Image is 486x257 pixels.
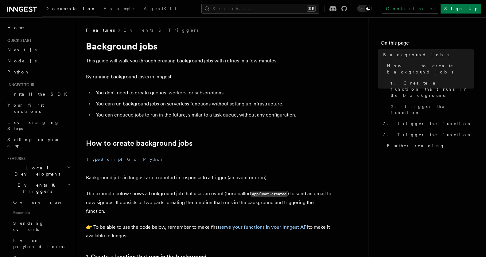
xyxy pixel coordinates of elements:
[11,218,72,235] a: Sending events
[5,89,72,100] a: Install the SDK
[5,55,72,66] a: Node.js
[441,4,481,14] a: Sign Up
[387,143,445,149] span: Further reading
[382,4,438,14] a: Contact sales
[140,2,180,17] a: AgentKit
[251,192,287,197] code: app/user.created
[5,22,72,33] a: Home
[7,47,37,52] span: Next.js
[94,100,332,108] li: You can run background jobs on serverless functions without setting up infrastructure.
[5,82,34,87] span: Inngest tour
[144,6,176,11] span: AgentKit
[5,165,67,177] span: Local Development
[383,132,472,138] span: 2. Trigger the function
[86,41,332,52] h1: Background jobs
[357,5,372,12] button: Toggle dark mode
[7,103,44,114] span: Your first Functions
[381,118,474,129] a: 2. Trigger the function
[201,4,319,14] button: Search...⌘K
[384,140,474,151] a: Further reading
[7,92,71,97] span: Install the SDK
[123,27,199,33] a: Events & Triggers
[86,189,332,215] p: The example below shows a background job that uses an event (here called ) to send an email to ne...
[86,139,192,148] a: How to create background jobs
[86,173,332,182] p: Background jobs in Inngest are executed in response to a trigger (an event or cron).
[5,38,32,43] span: Quick start
[5,44,72,55] a: Next.js
[388,77,474,101] a: 1. Create a function that runs in the background
[381,39,474,49] h4: On this page
[7,137,60,148] span: Setting up your app
[5,156,25,161] span: Features
[94,89,332,97] li: You don't need to create queues, workers, or subscriptions.
[11,208,72,218] span: Essentials
[13,200,76,205] span: Overview
[86,27,115,33] span: Features
[5,66,72,77] a: Python
[5,134,72,151] a: Setting up your app
[307,6,316,12] kbd: ⌘K
[13,221,44,232] span: Sending events
[100,2,140,17] a: Examples
[127,152,138,166] button: Go
[5,100,72,117] a: Your first Functions
[7,25,25,31] span: Home
[388,101,474,118] a: 2. Trigger the function
[384,60,474,77] a: How to create background jobs
[11,235,72,252] a: Event payload format
[381,129,474,140] a: 2. Trigger the function
[7,69,30,74] span: Python
[45,6,96,11] span: Documentation
[5,162,72,180] button: Local Development
[86,73,332,81] p: By running background tasks in Inngest:
[381,49,474,60] a: Background jobs
[5,182,67,194] span: Events & Triggers
[103,6,136,11] span: Examples
[7,58,37,63] span: Node.js
[94,111,332,119] li: You can enqueue jobs to run in the future, similar to a task queue, without any configuration.
[86,57,332,65] p: This guide will walk you through creating background jobs with retries in a few minutes.
[42,2,100,17] a: Documentation
[5,180,72,197] button: Events & Triggers
[86,152,122,166] button: TypeScript
[383,52,449,58] span: Background jobs
[13,238,71,249] span: Event payload format
[391,80,474,98] span: 1. Create a function that runs in the background
[143,152,165,166] button: Python
[7,120,59,131] span: Leveraging Steps
[86,223,332,240] p: 👉 To be able to use the code below, remember to make first to make it available to Inngest.
[391,103,474,116] span: 2. Trigger the function
[383,121,472,127] span: 2. Trigger the function
[11,197,72,208] a: Overview
[5,117,72,134] a: Leveraging Steps
[219,224,308,230] a: serve your functions in your Inngest API
[387,63,474,75] span: How to create background jobs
